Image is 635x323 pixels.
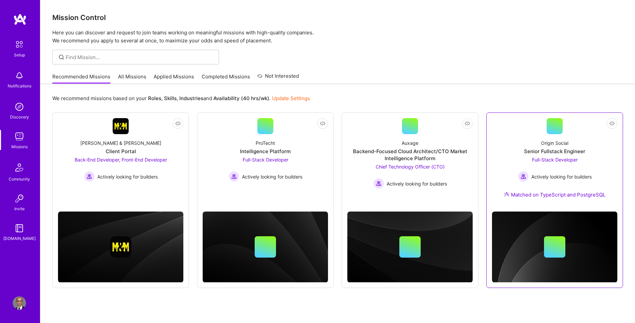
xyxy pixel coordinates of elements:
span: Chief Technology Officer (CTO) [376,164,445,170]
a: Company Logo[PERSON_NAME] & [PERSON_NAME]Client PortalBack-End Developer, Front-End Developer Act... [58,118,183,198]
a: Not Interested [257,72,299,84]
a: AuxageBackend-Focused Cloud Architect/CTO Market Intelligence PlatformChief Technology Officer (C... [347,118,473,198]
a: User Avatar [11,296,28,310]
img: Company Logo [113,118,129,134]
a: All Missions [118,73,146,84]
b: Roles [148,95,161,101]
b: Skills [164,95,177,101]
span: Actively looking for builders [387,180,447,187]
div: Discovery [10,113,29,120]
img: Actively looking for builders [373,178,384,189]
span: Actively looking for builders [242,173,302,180]
div: Intelligence Platform [240,148,291,155]
div: Origin Social [541,139,568,146]
img: Invite [13,192,26,205]
img: bell [13,69,26,82]
img: logo [13,13,27,25]
img: discovery [13,100,26,113]
div: Community [9,176,30,183]
img: teamwork [13,130,26,143]
span: Full-Stack Developer [532,157,578,163]
img: User Avatar [13,296,26,310]
div: Notifications [8,82,31,89]
a: Recommended Missions [52,73,110,84]
p: We recommend missions based on your , , and . [52,95,310,102]
div: ProTecht [256,139,275,146]
i: icon EyeClosed [609,121,615,126]
b: Industries [179,95,203,101]
div: Setup [14,51,25,58]
div: Backend-Focused Cloud Architect/CTO Market Intelligence Platform [347,148,473,162]
div: [DOMAIN_NAME] [3,235,36,242]
div: Senior Fullstack Engineer [524,148,585,155]
div: [PERSON_NAME] & [PERSON_NAME] [80,139,161,146]
i: icon EyeClosed [320,121,325,126]
img: Company logo [110,236,131,258]
i: icon EyeClosed [465,121,470,126]
div: Missions [11,143,28,150]
i: icon SearchGrey [58,53,65,61]
img: cover [492,212,617,283]
input: Find Mission... [66,54,214,61]
img: Actively looking for builders [518,171,529,182]
span: Actively looking for builders [531,173,592,180]
img: setup [12,37,26,51]
a: Origin SocialSenior Fullstack EngineerFull-Stack Developer Actively looking for buildersActively ... [492,118,617,206]
div: Auxage [402,139,418,146]
img: guide book [13,222,26,235]
img: Actively looking for builders [84,171,95,182]
p: Here you can discover and request to join teams working on meaningful missions with high-quality ... [52,29,623,45]
i: icon EyeClosed [175,121,181,126]
span: Back-End Developer, Front-End Developer [75,157,167,163]
a: Completed Missions [202,73,250,84]
span: Actively looking for builders [97,173,158,180]
div: Invite [14,205,25,212]
img: Community [11,159,27,176]
img: cover [58,212,183,283]
a: ProTechtIntelligence PlatformFull-Stack Developer Actively looking for buildersActively looking f... [203,118,328,198]
img: Ateam Purple Icon [504,192,509,197]
h3: Mission Control [52,13,623,22]
img: Actively looking for builders [229,171,239,182]
b: Availability (40 hrs/wk) [213,95,269,101]
img: cover [203,212,328,283]
span: Full-Stack Developer [243,157,288,163]
div: Client Portal [106,148,136,155]
img: cover [347,212,473,283]
a: Applied Missions [154,73,194,84]
div: Matched on TypeScript and PostgreSQL [504,191,605,198]
a: Update Settings [272,95,310,101]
